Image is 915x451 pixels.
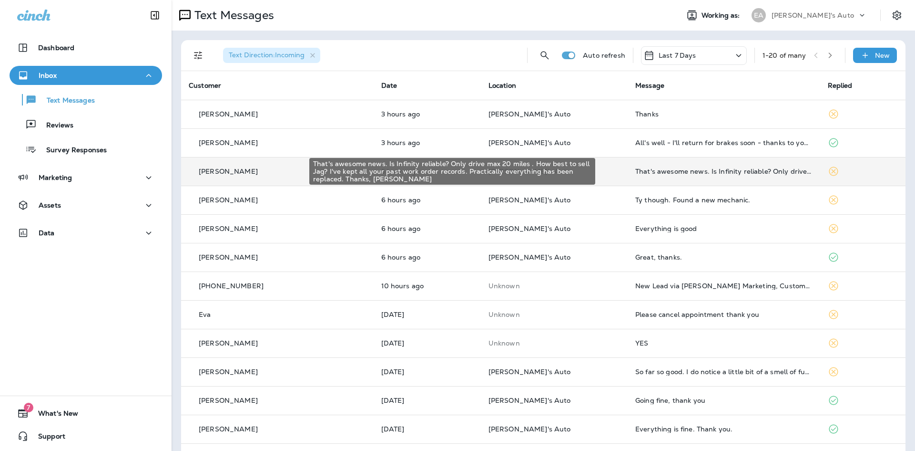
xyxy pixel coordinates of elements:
p: [PERSON_NAME] [199,397,258,404]
button: Dashboard [10,38,162,57]
button: Filters [189,46,208,65]
button: Inbox [10,66,162,85]
span: Working as: [701,11,742,20]
p: [PERSON_NAME] [199,139,258,147]
p: Marketing [39,174,72,181]
p: [PERSON_NAME] [199,110,258,118]
span: [PERSON_NAME]'s Auto [488,425,571,433]
p: Aug 22, 2025 11:23 AM [381,225,473,232]
p: Auto refresh [583,52,625,59]
span: [PERSON_NAME]'s Auto [488,367,571,376]
p: Aug 22, 2025 07:14 AM [381,282,473,290]
p: Aug 20, 2025 11:21 AM [381,425,473,433]
p: Aug 22, 2025 11:23 AM [381,253,473,261]
div: Text Direction:Incoming [223,48,320,63]
p: New [875,52,890,59]
span: What's New [29,409,78,421]
div: Thanks [635,110,813,118]
p: Dashboard [38,44,74,52]
p: [PERSON_NAME] [199,168,258,175]
p: Survey Responses [37,146,107,155]
span: Customer [189,81,221,90]
span: Replied [828,81,853,90]
p: Aug 20, 2025 12:00 PM [381,368,473,376]
p: [PERSON_NAME]'s Auto [772,11,854,19]
div: All's well - I'll return for brakes soon - thanks to you and your excellent staff! [635,139,813,147]
p: Text Messages [191,8,274,22]
span: Location [488,81,516,90]
button: Data [10,223,162,242]
button: Assets [10,196,162,215]
span: 7 [24,403,33,412]
p: This customer does not have a last location and the phone number they messaged is not assigned to... [488,282,620,290]
p: Aug 22, 2025 02:22 PM [381,110,473,118]
div: Please cancel appointment thank you [635,311,813,318]
p: [PHONE_NUMBER] [199,282,264,290]
div: Everything is fine. Thank you. [635,425,813,433]
span: [PERSON_NAME]'s Auto [488,224,571,233]
p: This customer does not have a last location and the phone number they messaged is not assigned to... [488,339,620,347]
p: [PERSON_NAME] [199,253,258,261]
p: Assets [39,201,61,209]
p: Aug 22, 2025 02:21 PM [381,139,473,147]
div: YES [635,339,813,347]
div: Going fine, thank you [635,397,813,404]
p: Inbox [39,72,57,79]
p: Eva [199,311,211,318]
span: [PERSON_NAME]'s Auto [488,196,571,204]
span: [PERSON_NAME]'s Auto [488,253,571,262]
span: Message [635,81,664,90]
button: Marketing [10,168,162,187]
p: [PERSON_NAME] [199,225,258,232]
p: Text Messages [37,96,95,105]
span: [PERSON_NAME]'s Auto [488,110,571,118]
button: Reviews [10,115,162,135]
p: Aug 20, 2025 11:21 AM [381,397,473,404]
p: Aug 21, 2025 03:19 PM [381,311,473,318]
p: [PERSON_NAME] [199,368,258,376]
p: [PERSON_NAME] [199,425,258,433]
p: Aug 22, 2025 11:24 AM [381,196,473,204]
div: New Lead via Merrick Marketing, Customer Name: Jeanna N., Contact info: Masked phone number avail... [635,282,813,290]
button: 7What's New [10,404,162,423]
span: Text Direction : Incoming [229,51,305,59]
p: [PERSON_NAME] [199,196,258,204]
div: Everything is good [635,225,813,232]
button: Text Messages [10,90,162,110]
button: Search Messages [535,46,554,65]
span: Date [381,81,397,90]
div: So far so good. I do notice a little bit of a smell of fuel and believe that the exhaust might be... [635,368,813,376]
div: That's awesome news. Is Infinity reliable? Only drive max 20 miles . How best to sell Jag? I've k... [635,168,813,175]
p: Aug 21, 2025 11:34 AM [381,339,473,347]
div: EA [752,8,766,22]
button: Settings [888,7,905,24]
p: [PERSON_NAME] [199,339,258,347]
p: Reviews [37,121,73,130]
button: Collapse Sidebar [142,6,168,25]
div: Great, thanks. [635,253,813,261]
p: Data [39,229,55,237]
button: Survey Responses [10,139,162,159]
span: [PERSON_NAME]'s Auto [488,396,571,405]
span: [PERSON_NAME]'s Auto [488,138,571,147]
p: This customer does not have a last location and the phone number they messaged is not assigned to... [488,311,620,318]
div: That's awesome news. Is Infinity reliable? Only drive max 20 miles . How best to sell Jag? I've k... [309,158,595,185]
div: 1 - 20 of many [762,52,806,59]
p: Last 7 Days [659,52,696,59]
div: Ty though. Found a new mechanic. [635,196,813,204]
button: Support [10,427,162,446]
span: Support [29,432,65,444]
